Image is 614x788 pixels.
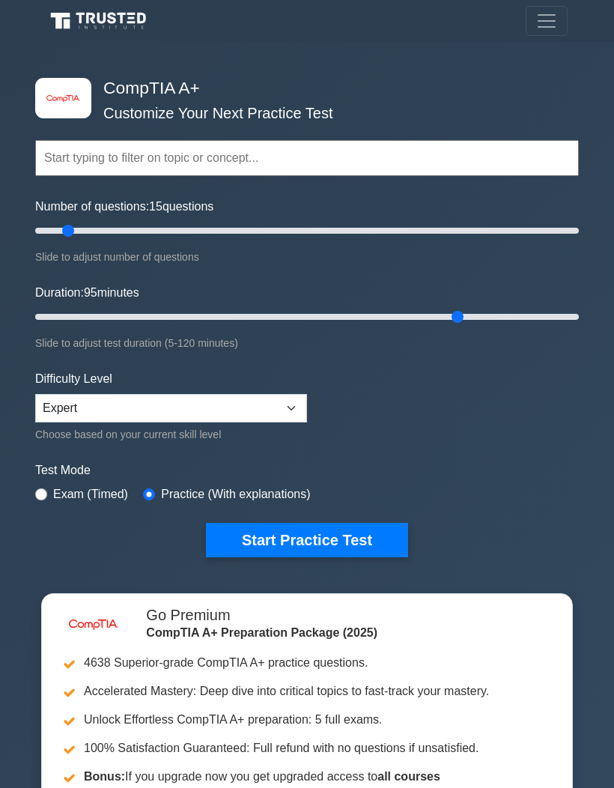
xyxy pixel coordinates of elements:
[35,284,139,302] label: Duration: minutes
[35,198,213,216] label: Number of questions: questions
[35,370,112,388] label: Difficulty Level
[35,334,579,352] div: Slide to adjust test duration (5-120 minutes)
[35,140,579,176] input: Start typing to filter on topic or concept...
[149,200,162,213] span: 15
[35,248,579,266] div: Slide to adjust number of questions
[35,461,579,479] label: Test Mode
[526,6,568,36] button: Toggle navigation
[161,485,310,503] label: Practice (With explanations)
[53,485,128,503] label: Exam (Timed)
[206,523,408,557] button: Start Practice Test
[97,78,505,98] h4: CompTIA A+
[84,286,97,299] span: 95
[35,425,307,443] div: Choose based on your current skill level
